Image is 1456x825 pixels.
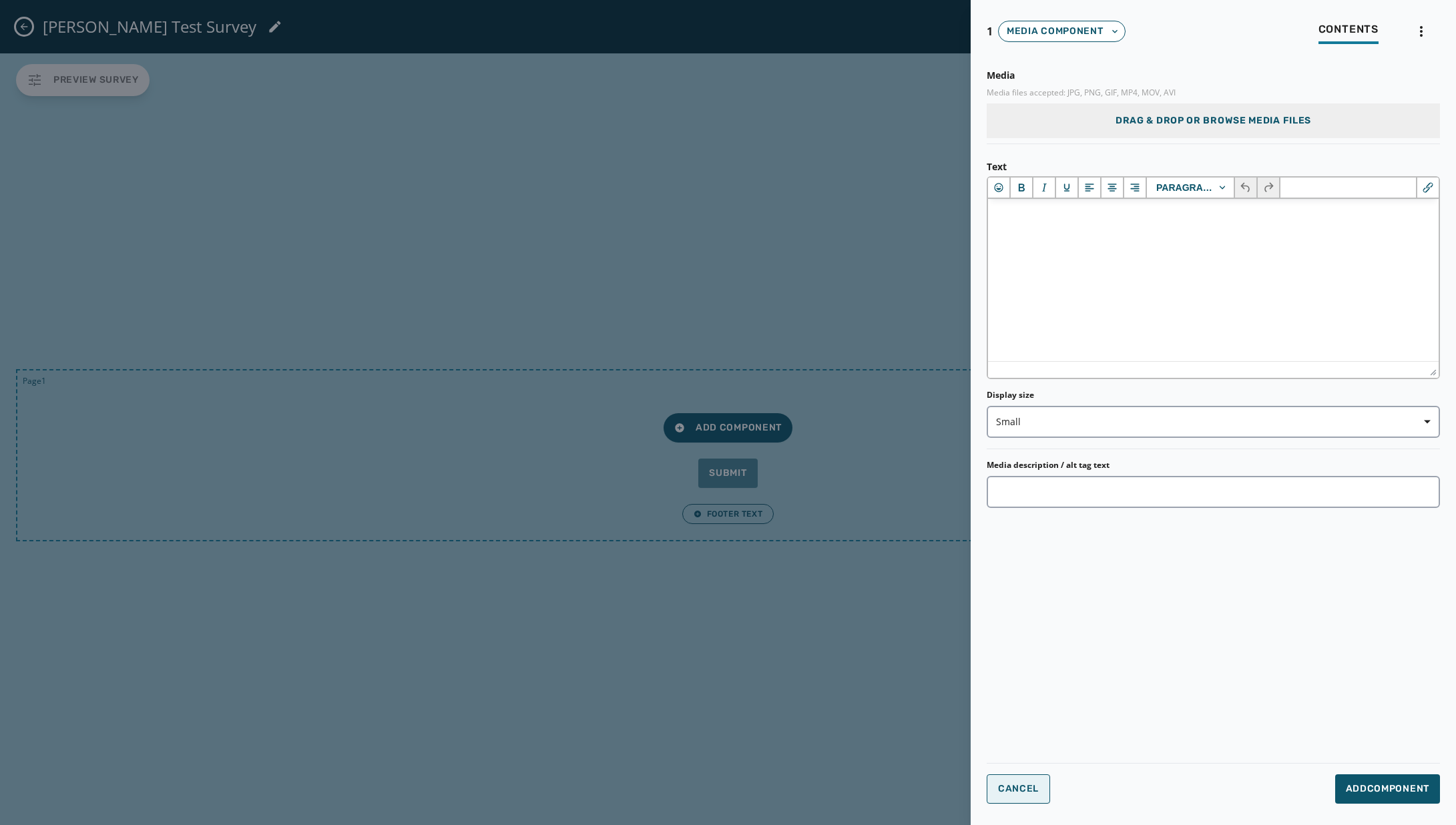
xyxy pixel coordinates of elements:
[1033,178,1056,198] button: Italic
[998,21,1126,42] button: Media component
[988,178,1011,198] button: Emojis
[987,460,1110,471] label: Media description / alt tag text
[987,23,993,39] span: 1
[1308,16,1389,47] button: Contents
[1346,782,1429,796] span: Add Component
[987,87,1440,98] span: Media files accepted: JPG, PNG, GIF, MP4, MOV, AVI
[1056,178,1079,198] button: Underline
[987,69,1440,82] div: Media
[987,774,1050,804] button: Cancel
[996,415,1431,429] span: Small
[988,199,1439,378] iframe: Rich Text Area
[987,160,1440,174] div: Text
[1416,178,1439,198] button: Insert/edit link
[1147,178,1235,198] button: Block Paragraph
[11,11,440,25] body: Rich Text Area
[1116,114,1311,127] span: Drag & Drop or browse media files
[1318,23,1379,36] span: Contents
[1079,178,1102,198] button: Align left
[987,406,1440,438] button: Small
[1430,364,1437,376] div: Press the Up and Down arrow keys to resize the editor.
[1335,774,1440,804] button: AddComponent
[1156,182,1214,193] span: Paragraph
[1007,25,1104,38] span: Media component
[1258,178,1280,198] button: Redo
[998,784,1039,794] span: Cancel
[987,390,1440,400] label: Display size
[1235,178,1258,198] button: Undo
[1102,178,1124,198] button: Align center
[1011,178,1033,198] button: Bold
[1124,178,1147,198] button: Align right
